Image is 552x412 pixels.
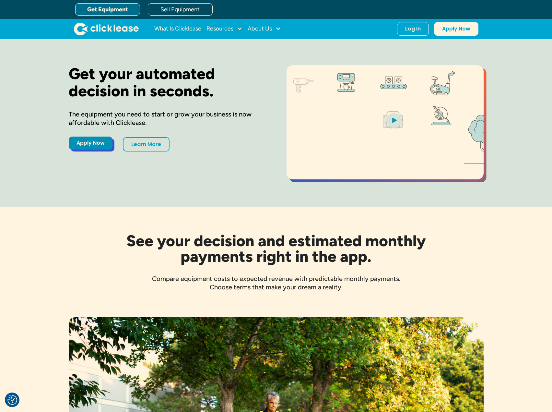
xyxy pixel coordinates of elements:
[74,22,139,35] a: home
[69,65,266,100] h1: Get your automated decision in seconds.
[74,22,139,35] img: Clicklease logo
[75,3,140,16] a: Get Equipment
[405,26,421,32] div: Log In
[248,22,281,35] div: About Us
[69,274,484,291] div: Compare equipment costs to expected revenue with predictable monthly payments. Choose terms that ...
[148,3,213,16] a: Sell Equipment
[95,233,458,264] h2: See your decision and estimated monthly payments right in the app.
[69,110,266,127] div: The equipment you need to start or grow your business is now affordable with Clicklease.
[7,395,17,405] img: Revisit consent button
[123,137,170,151] a: Learn More
[154,22,201,35] a: What Is Clicklease
[69,137,112,150] a: Apply Now
[7,395,17,405] button: Consent Preferences
[434,22,478,36] a: Apply Now
[287,65,484,179] a: open lightbox
[206,22,242,35] div: Resources
[385,111,403,129] img: Blue play button logo on a light blue circular background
